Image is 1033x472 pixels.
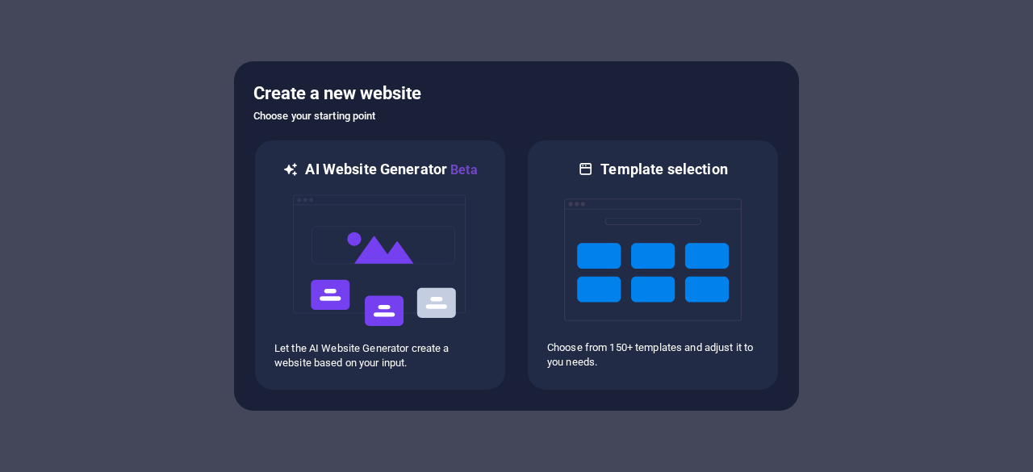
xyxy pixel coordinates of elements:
[305,160,477,180] h6: AI Website Generator
[253,139,507,391] div: AI Website GeneratorBetaaiLet the AI Website Generator create a website based on your input.
[547,340,759,370] p: Choose from 150+ templates and adjust it to you needs.
[447,162,478,178] span: Beta
[253,107,780,126] h6: Choose your starting point
[600,160,727,179] h6: Template selection
[253,81,780,107] h5: Create a new website
[274,341,486,370] p: Let the AI Website Generator create a website based on your input.
[291,180,469,341] img: ai
[526,139,780,391] div: Template selectionChoose from 150+ templates and adjust it to you needs.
